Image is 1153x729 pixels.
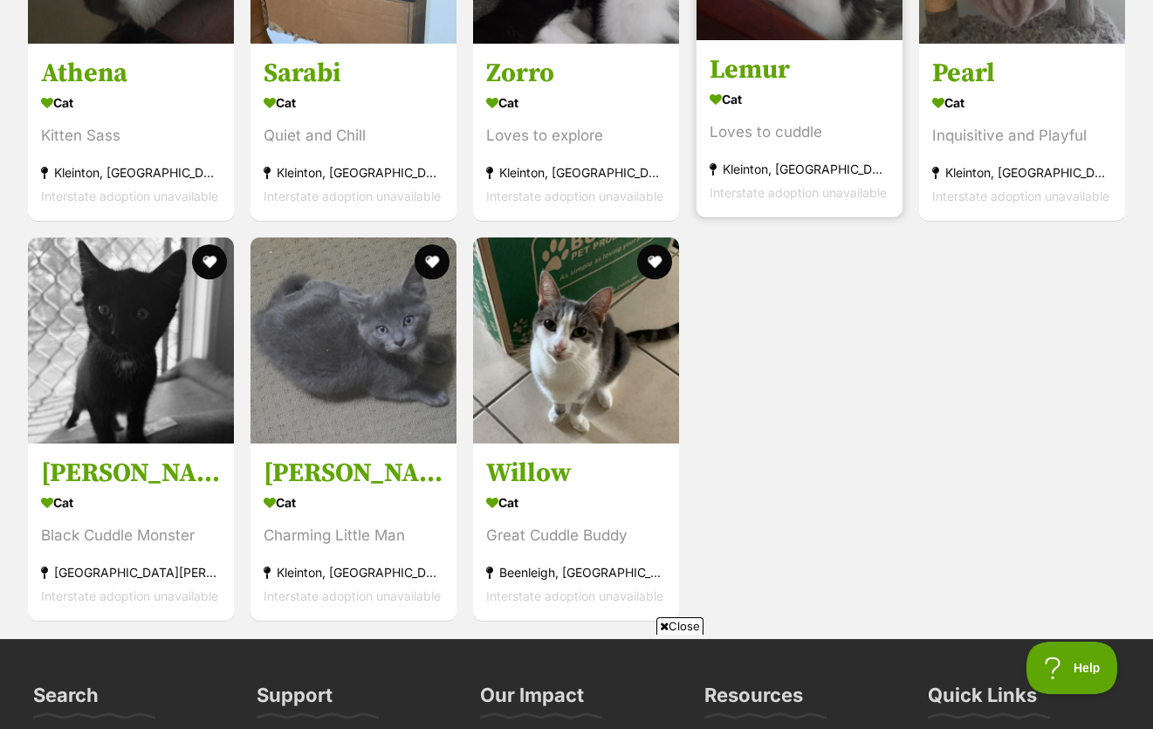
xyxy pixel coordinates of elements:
div: Kleinton, [GEOGRAPHIC_DATA] [264,560,443,583]
span: Interstate adoption unavailable [932,189,1109,203]
div: Cat [41,90,221,115]
div: [GEOGRAPHIC_DATA][PERSON_NAME], [GEOGRAPHIC_DATA] [41,560,221,583]
h3: Willow [486,456,666,489]
span: Interstate adoption unavailable [264,588,441,602]
a: [PERSON_NAME] Cat Charming Little Man Kleinton, [GEOGRAPHIC_DATA] Interstate adoption unavailable... [251,443,456,620]
h3: Search [33,683,99,718]
button: favourite [415,244,450,279]
h3: Lemur [710,53,889,86]
div: Inquisitive and Playful [932,124,1112,148]
a: Athena Cat Kitten Sass Kleinton, [GEOGRAPHIC_DATA] Interstate adoption unavailable favourite [28,44,234,221]
img: Doyle [28,237,234,444]
a: Pearl Cat Inquisitive and Playful Kleinton, [GEOGRAPHIC_DATA] Interstate adoption unavailable fav... [919,44,1125,221]
img: Willow [473,237,679,444]
span: Interstate adoption unavailable [41,588,218,602]
div: Kleinton, [GEOGRAPHIC_DATA] [264,161,443,184]
div: Kleinton, [GEOGRAPHIC_DATA] [932,161,1112,184]
span: Interstate adoption unavailable [486,588,663,602]
iframe: Help Scout Beacon - Open [1026,642,1118,694]
span: Interstate adoption unavailable [264,189,441,203]
h3: Pearl [932,57,1112,90]
h3: Sarabi [264,57,443,90]
span: Interstate adoption unavailable [710,185,887,200]
h3: [PERSON_NAME] [264,456,443,489]
iframe: Advertisement [259,642,895,720]
span: Close [656,617,703,635]
h3: Athena [41,57,221,90]
div: Kleinton, [GEOGRAPHIC_DATA] [486,161,666,184]
div: Cat [932,90,1112,115]
div: Cat [264,489,443,514]
div: Quiet and Chill [264,124,443,148]
h3: [PERSON_NAME] [41,456,221,489]
div: Charming Little Man [264,523,443,547]
div: Cat [486,489,666,514]
button: favourite [192,244,227,279]
div: Great Cuddle Buddy [486,523,666,547]
div: Loves to cuddle [710,120,889,144]
button: favourite [638,244,673,279]
div: Kleinton, [GEOGRAPHIC_DATA] [710,157,889,181]
h3: Quick Links [928,683,1037,718]
h3: Zorro [486,57,666,90]
span: Interstate adoption unavailable [41,189,218,203]
div: Kitten Sass [41,124,221,148]
div: Cat [41,489,221,514]
img: Wesley [251,237,456,444]
div: Cat [486,90,666,115]
div: Black Cuddle Monster [41,523,221,547]
h3: Support [257,683,333,718]
div: Cat [710,86,889,112]
span: Interstate adoption unavailable [486,189,663,203]
div: Cat [264,90,443,115]
a: [PERSON_NAME] Cat Black Cuddle Monster [GEOGRAPHIC_DATA][PERSON_NAME], [GEOGRAPHIC_DATA] Intersta... [28,443,234,620]
div: Beenleigh, [GEOGRAPHIC_DATA] [486,560,666,583]
div: Kleinton, [GEOGRAPHIC_DATA] [41,161,221,184]
a: Willow Cat Great Cuddle Buddy Beenleigh, [GEOGRAPHIC_DATA] Interstate adoption unavailable favourite [473,443,679,620]
a: Sarabi Cat Quiet and Chill Kleinton, [GEOGRAPHIC_DATA] Interstate adoption unavailable favourite [251,44,456,221]
div: Loves to explore [486,124,666,148]
a: Zorro Cat Loves to explore Kleinton, [GEOGRAPHIC_DATA] Interstate adoption unavailable favourite [473,44,679,221]
a: Lemur Cat Loves to cuddle Kleinton, [GEOGRAPHIC_DATA] Interstate adoption unavailable favourite [697,40,902,217]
